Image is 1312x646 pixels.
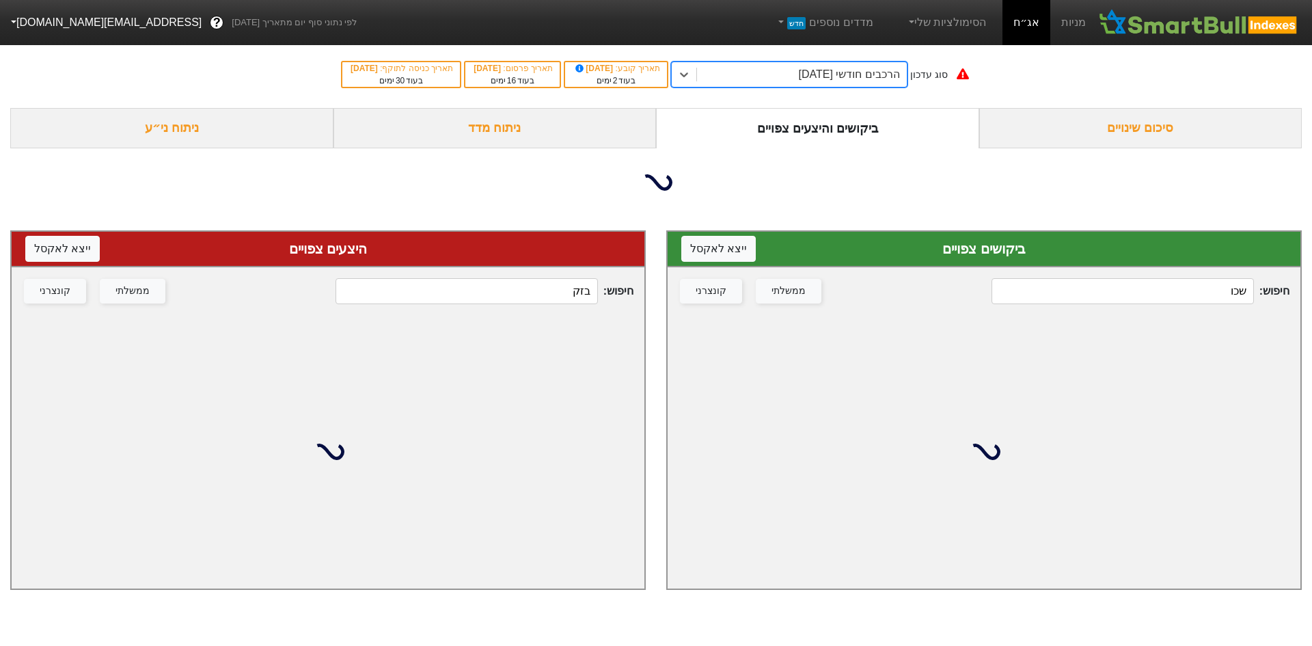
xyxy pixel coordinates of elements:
[992,278,1289,304] span: חיפוש :
[507,76,516,85] span: 16
[910,68,948,82] div: סוג עדכון
[115,284,150,299] div: ממשלתי
[336,278,633,304] span: חיפוש :
[100,279,165,304] button: ממשלתי
[979,108,1302,148] div: סיכום שינויים
[572,75,660,87] div: בעוד ימים
[336,278,598,304] input: 447 רשומות...
[472,62,553,75] div: תאריך פרסום :
[681,239,1287,259] div: ביקושים צפויים
[572,62,660,75] div: תאריך קובע :
[396,76,405,85] span: 30
[640,166,672,199] img: loading...
[771,284,806,299] div: ממשלתי
[613,76,618,85] span: 2
[696,284,726,299] div: קונצרני
[24,279,86,304] button: קונצרני
[798,66,899,83] div: הרכבים חודשי [DATE]
[351,64,380,73] span: [DATE]
[992,278,1254,304] input: 127 רשומות...
[472,75,553,87] div: בעוד ימים
[656,108,979,148] div: ביקושים והיצעים צפויים
[787,17,806,29] span: חדש
[349,75,453,87] div: בעוד ימים
[40,284,70,299] div: קונצרני
[901,9,992,36] a: הסימולציות שלי
[756,279,821,304] button: ממשלתי
[232,16,357,29] span: לפי נתוני סוף יום מתאריך [DATE]
[474,64,503,73] span: [DATE]
[25,236,100,262] button: ייצא לאקסל
[681,236,756,262] button: ייצא לאקסל
[10,108,333,148] div: ניתוח ני״ע
[25,239,631,259] div: היצעים צפויים
[349,62,453,75] div: תאריך כניסה לתוקף :
[213,14,221,32] span: ?
[573,64,616,73] span: [DATE]
[1097,9,1301,36] img: SmartBull
[968,435,1000,468] img: loading...
[680,279,742,304] button: קונצרני
[770,9,879,36] a: מדדים נוספיםחדש
[333,108,657,148] div: ניתוח מדד
[312,435,344,468] img: loading...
